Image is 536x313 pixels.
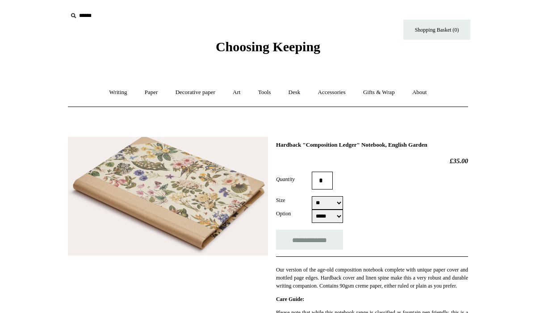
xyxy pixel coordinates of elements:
[281,81,309,104] a: Desk
[276,157,468,165] h2: £35.00
[101,81,135,104] a: Writing
[216,46,320,53] a: Choosing Keeping
[276,296,304,302] strong: Care Guide:
[276,196,312,204] label: Size
[216,39,320,54] span: Choosing Keeping
[276,175,312,183] label: Quantity
[167,81,223,104] a: Decorative paper
[68,137,268,256] img: Hardback "Composition Ledger" Notebook, English Garden
[276,141,468,148] h1: Hardback "Composition Ledger" Notebook, English Garden
[355,81,403,104] a: Gifts & Wrap
[225,81,248,104] a: Art
[310,81,354,104] a: Accessories
[276,210,312,218] label: Option
[404,81,435,104] a: About
[137,81,166,104] a: Paper
[403,20,470,40] a: Shopping Basket (0)
[276,266,468,290] p: Our version of the age-old composition notebook complete with unique paper cover and mottled page...
[250,81,279,104] a: Tools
